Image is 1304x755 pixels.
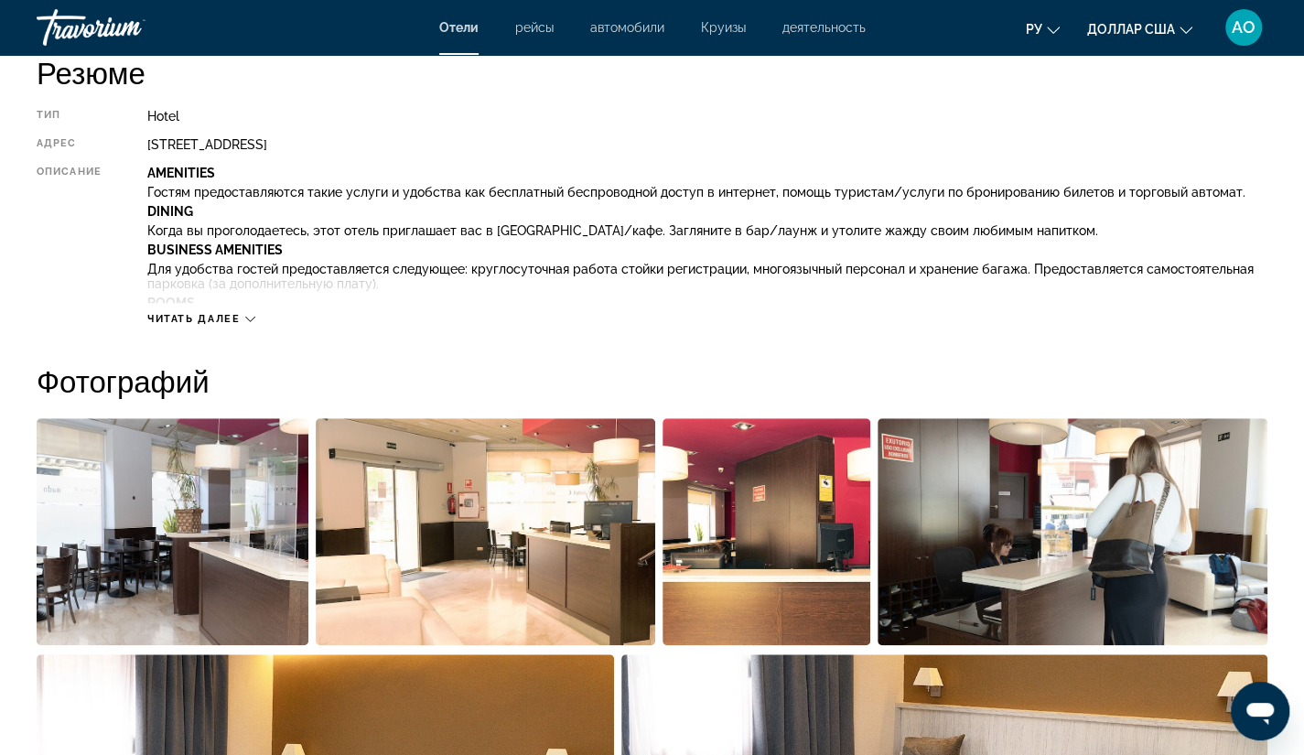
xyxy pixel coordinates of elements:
button: Изменить валюту [1087,16,1192,42]
a: Круизы [701,20,746,35]
b: Dining [147,204,193,219]
div: [STREET_ADDRESS] [147,137,1267,152]
div: адрес [37,137,102,152]
button: Open full-screen image slider [316,417,656,646]
a: рейсы [515,20,554,35]
b: Business Amenities [147,243,283,257]
button: Open full-screen image slider [878,417,1268,646]
div: Тип [37,109,102,124]
p: Для удобства гостей предоставляется следующее: круглосуточная работа стойки регистрации, многоязы... [147,262,1267,291]
a: автомобили [590,20,664,35]
div: Hotel [147,109,1267,124]
button: Читать далее [147,312,255,326]
a: Отели [439,20,479,35]
button: Open full-screen image slider [37,417,308,646]
a: деятельность [782,20,866,35]
h2: Резюме [37,54,1267,91]
button: Изменить язык [1026,16,1060,42]
p: Когда вы проголодаетесь, этот отель приглашает вас в [GEOGRAPHIC_DATA]/кафе. Загляните в бар/лаун... [147,223,1267,238]
div: Описание [37,166,102,303]
span: Читать далее [147,313,241,325]
font: ру [1026,22,1042,37]
font: доллар США [1087,22,1175,37]
button: Меню пользователя [1220,8,1267,47]
h2: Фотографий [37,362,1267,399]
a: Травориум [37,4,220,51]
iframe: Кнопка запуска окна обмена сообщениями [1231,682,1289,740]
b: Amenities [147,166,215,180]
p: Гостям предоставляются такие услуги и удобства как бесплатный беспроводной доступ в интернет, пом... [147,185,1267,200]
button: Open full-screen image slider [663,417,870,646]
font: АО [1232,17,1256,37]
